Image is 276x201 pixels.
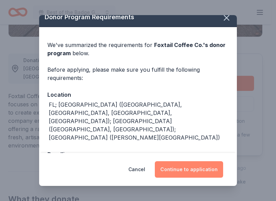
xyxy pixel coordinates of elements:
[47,41,229,57] div: We've summarized the requirements for below.
[155,161,223,178] button: Continue to application
[49,100,229,142] div: FL; [GEOGRAPHIC_DATA] ([GEOGRAPHIC_DATA], [GEOGRAPHIC_DATA], [GEOGRAPHIC_DATA], [GEOGRAPHIC_DATA]...
[128,161,145,178] button: Cancel
[39,8,237,27] div: Donor Program Requirements
[47,150,229,159] div: Deadline
[47,66,229,82] div: Before applying, please make sure you fulfill the following requirements:
[47,90,229,99] div: Location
